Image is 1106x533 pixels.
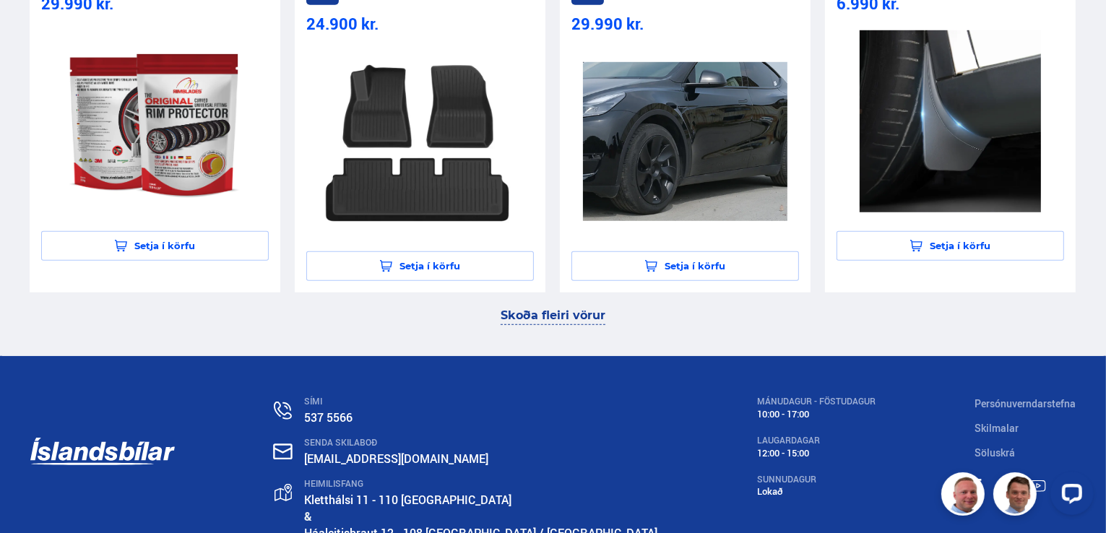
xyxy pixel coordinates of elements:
[41,22,269,224] a: rimblades
[975,396,1076,410] a: Persónuverndarstefna
[757,396,876,407] div: MÁNUDAGUR - FÖSTUDAGUR
[571,13,644,34] span: 29.990 kr.
[304,492,511,508] a: Kletthálsi 11 - 110 [GEOGRAPHIC_DATA]
[304,479,657,489] div: HEIMILISFANG
[975,421,1019,435] a: Skilmalar
[757,474,876,485] div: SUNNUDAGUR
[757,409,876,420] div: 10:00 - 17:00
[306,251,534,281] button: Setja í körfu
[571,251,799,281] button: Setja í körfu
[943,474,987,518] img: siFngHWaQ9KaOqBr.png
[571,43,799,244] a: koppar
[274,402,292,420] img: n0V2lOsqF3l1V2iz.svg
[53,30,257,212] img: rimblades
[304,396,657,407] div: SÍMI
[273,443,293,460] img: nHj8e-n-aHgjukTg.svg
[306,13,379,34] span: 24.900 kr.
[304,438,657,448] div: SENDA SKILABOÐ
[501,306,605,326] a: Skoða fleiri vörur
[757,448,876,459] div: 12:00 - 15:00
[757,435,876,446] div: LAUGARDAGAR
[583,51,787,233] img: koppar
[975,446,1015,459] a: Söluskrá
[757,486,876,497] div: Lokað
[41,231,269,261] button: Setja í körfu
[275,484,292,502] img: gp4YpyYFnEr45R34.svg
[848,30,1053,212] img: aurhlifar
[304,508,312,524] strong: &
[995,474,1039,518] img: FbJEzSuNWCJXmdc-.webp
[306,43,534,244] a: gummimotturmodelyog3
[837,231,1064,261] button: Setja í körfu
[318,51,522,233] img: gummimotturmodelyog3
[837,22,1064,224] a: aurhlifar
[304,451,488,467] a: [EMAIL_ADDRESS][DOMAIN_NAME]
[304,409,353,425] a: 537 5566
[1039,466,1099,526] iframe: LiveChat chat widget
